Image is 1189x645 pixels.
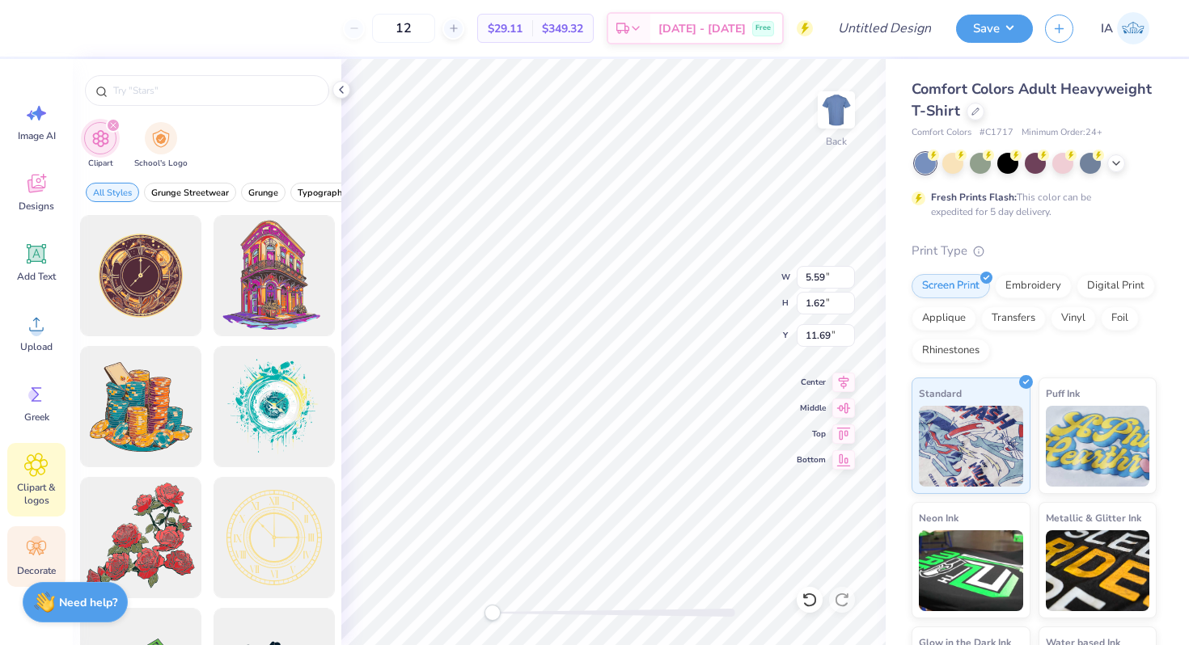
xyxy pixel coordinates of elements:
[24,411,49,424] span: Greek
[20,340,53,353] span: Upload
[912,339,990,363] div: Rhinestones
[542,20,583,37] span: $349.32
[1046,406,1150,487] img: Puff Ink
[797,376,826,389] span: Center
[820,94,853,126] img: Back
[18,129,56,142] span: Image AI
[912,306,976,331] div: Applique
[1101,19,1113,38] span: IA
[59,595,117,610] strong: Need help?
[484,605,501,621] div: Accessibility label
[1046,509,1141,526] span: Metallic & Glitter Ink
[372,14,435,43] input: – –
[134,122,188,170] div: filter for School's Logo
[931,191,1017,204] strong: Fresh Prints Flash:
[93,187,132,199] span: All Styles
[931,190,1130,219] div: This color can be expedited for 5 day delivery.
[152,129,170,148] img: School's Logo Image
[980,126,1013,140] span: # C1717
[658,20,746,37] span: [DATE] - [DATE]
[995,274,1072,298] div: Embroidery
[112,82,319,99] input: Try "Stars"
[10,481,63,507] span: Clipart & logos
[17,270,56,283] span: Add Text
[1051,306,1096,331] div: Vinyl
[755,23,771,34] span: Free
[1077,274,1155,298] div: Digital Print
[825,12,944,44] input: Untitled Design
[919,509,958,526] span: Neon Ink
[1046,530,1150,611] img: Metallic & Glitter Ink
[151,187,229,199] span: Grunge Streetwear
[488,20,523,37] span: $29.11
[919,385,962,402] span: Standard
[91,129,110,148] img: Clipart Image
[241,183,286,202] button: filter button
[84,122,116,170] button: filter button
[912,274,990,298] div: Screen Print
[919,406,1023,487] img: Standard
[1094,12,1157,44] a: IA
[134,158,188,170] span: School's Logo
[797,402,826,415] span: Middle
[826,134,847,149] div: Back
[17,564,56,577] span: Decorate
[981,306,1046,331] div: Transfers
[912,242,1157,260] div: Print Type
[797,428,826,441] span: Top
[88,158,113,170] span: Clipart
[912,79,1152,120] span: Comfort Colors Adult Heavyweight T-Shirt
[86,183,139,202] button: filter button
[1022,126,1102,140] span: Minimum Order: 24 +
[797,453,826,466] span: Bottom
[1101,306,1139,331] div: Foil
[144,183,236,202] button: filter button
[919,530,1023,611] img: Neon Ink
[1117,12,1149,44] img: Isabella Atwood
[84,122,116,170] div: filter for Clipart
[19,200,54,213] span: Designs
[134,122,188,170] button: filter button
[912,126,971,140] span: Comfort Colors
[248,187,278,199] span: Grunge
[1046,385,1080,402] span: Puff Ink
[298,187,347,199] span: Typography
[956,15,1033,43] button: Save
[290,183,354,202] button: filter button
